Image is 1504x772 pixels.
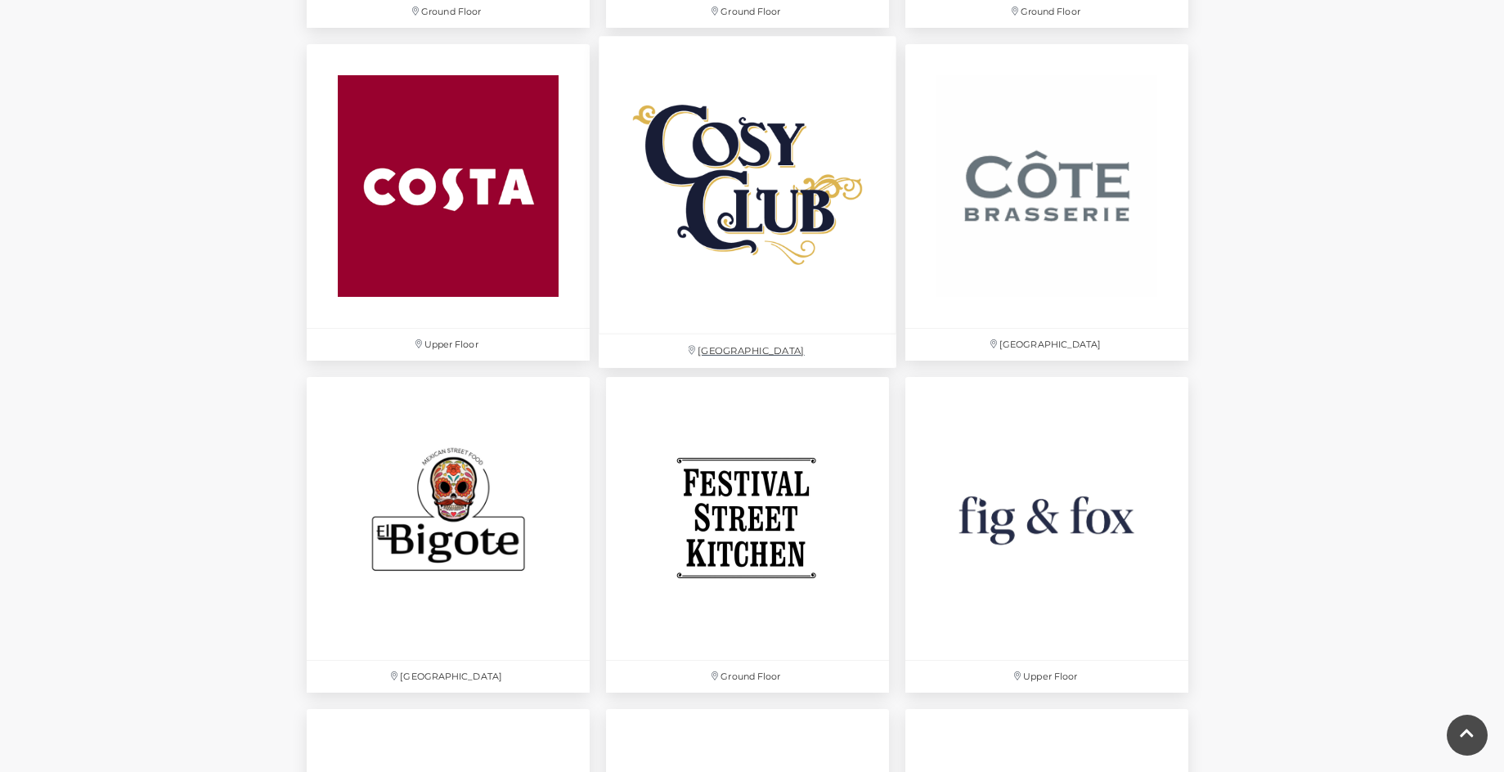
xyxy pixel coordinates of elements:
p: Upper Floor [905,661,1188,693]
p: Upper Floor [307,329,590,361]
a: [GEOGRAPHIC_DATA] [897,36,1196,368]
a: Ground Floor [598,369,897,701]
a: Upper Floor [897,369,1196,701]
p: [GEOGRAPHIC_DATA] [307,661,590,693]
p: Ground Floor [606,661,889,693]
a: [GEOGRAPHIC_DATA] [590,28,905,377]
p: [GEOGRAPHIC_DATA] [599,334,896,368]
a: Upper Floor [299,36,598,368]
p: [GEOGRAPHIC_DATA] [905,329,1188,361]
a: [GEOGRAPHIC_DATA] [299,369,598,701]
